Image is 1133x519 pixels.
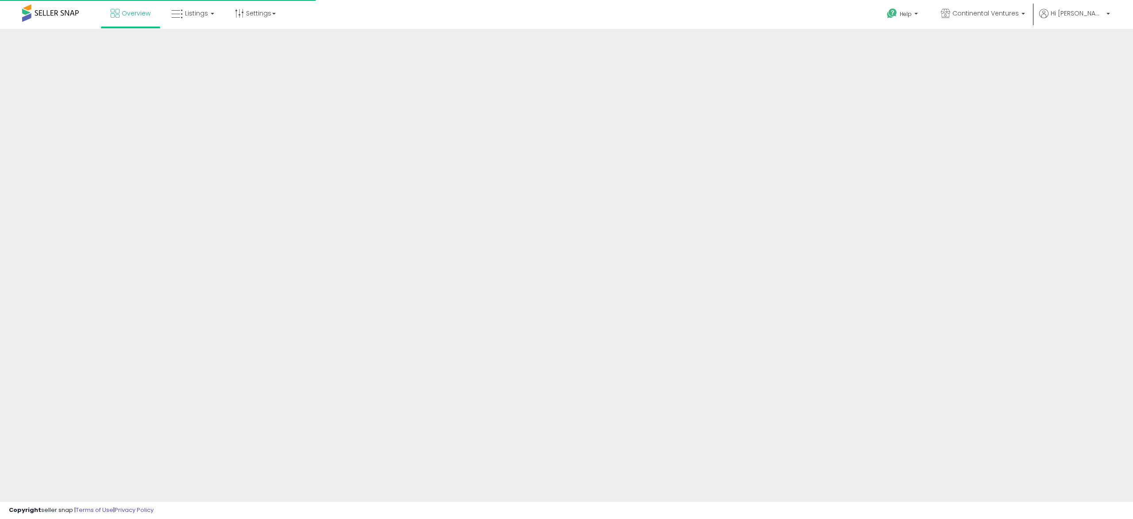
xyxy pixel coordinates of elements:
i: Get Help [886,8,898,19]
span: Overview [122,9,150,18]
span: Continental Ventures [952,9,1019,18]
span: Help [900,10,912,18]
a: Help [880,1,927,29]
a: Hi [PERSON_NAME] [1039,9,1110,29]
span: Hi [PERSON_NAME] [1051,9,1104,18]
span: Listings [185,9,208,18]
